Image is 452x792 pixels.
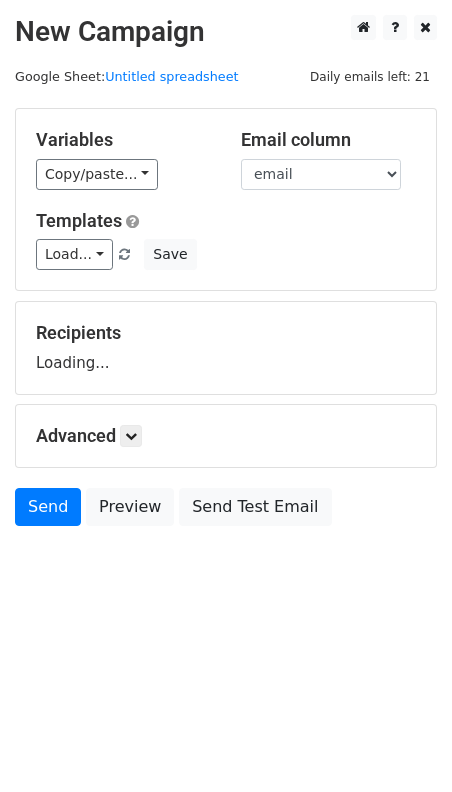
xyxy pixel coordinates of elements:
h5: Advanced [36,425,416,447]
a: Untitled spreadsheet [105,69,238,84]
h2: New Campaign [15,15,437,49]
button: Save [144,239,196,270]
a: Daily emails left: 21 [303,69,437,84]
a: Send Test Email [179,488,331,526]
a: Preview [86,488,174,526]
a: Copy/paste... [36,159,158,190]
h5: Variables [36,129,211,151]
a: Load... [36,239,113,270]
h5: Email column [241,129,416,151]
div: Loading... [36,322,416,374]
small: Google Sheet: [15,69,239,84]
span: Daily emails left: 21 [303,66,437,88]
h5: Recipients [36,322,416,344]
a: Send [15,488,81,526]
a: Templates [36,210,122,231]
